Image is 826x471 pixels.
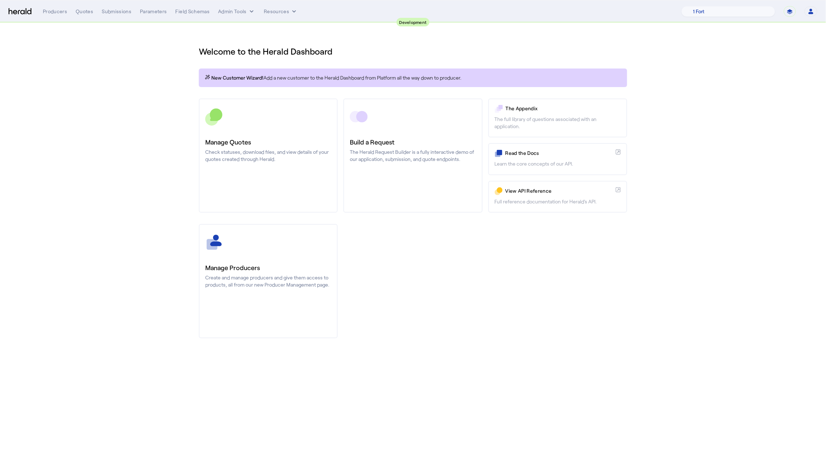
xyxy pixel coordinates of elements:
p: Add a new customer to the Herald Dashboard from Platform all the way down to producer. [205,74,621,81]
p: The Herald Request Builder is a fully interactive demo of our application, submission, and quote ... [350,148,476,163]
p: Read the Docs [505,150,613,157]
div: Development [397,18,430,26]
span: New Customer Wizard! [211,74,263,81]
h3: Manage Quotes [205,137,331,147]
a: Manage QuotesCheck statuses, download files, and view details of your quotes created through Herald. [199,98,338,213]
a: View API ReferenceFull reference documentation for Herald's API. [488,181,627,213]
a: Read the DocsLearn the core concepts of our API. [488,143,627,175]
h1: Welcome to the Herald Dashboard [199,46,627,57]
div: Producers [43,8,67,15]
p: Full reference documentation for Herald's API. [495,198,621,205]
button: internal dropdown menu [218,8,255,15]
p: Create and manage producers and give them access to products, all from our new Producer Managemen... [205,274,331,288]
p: The full library of questions associated with an application. [495,116,621,130]
p: The Appendix [506,105,621,112]
div: Submissions [102,8,131,15]
h3: Build a Request [350,137,476,147]
div: Quotes [76,8,93,15]
p: View API Reference [505,187,613,194]
a: Build a RequestThe Herald Request Builder is a fully interactive demo of our application, submiss... [343,98,482,213]
a: Manage ProducersCreate and manage producers and give them access to products, all from our new Pr... [199,224,338,338]
p: Learn the core concepts of our API. [495,160,621,167]
div: Field Schemas [176,8,210,15]
div: Parameters [140,8,167,15]
a: The AppendixThe full library of questions associated with an application. [488,98,627,137]
img: Herald Logo [9,8,31,15]
button: Resources dropdown menu [264,8,298,15]
h3: Manage Producers [205,263,331,273]
p: Check statuses, download files, and view details of your quotes created through Herald. [205,148,331,163]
